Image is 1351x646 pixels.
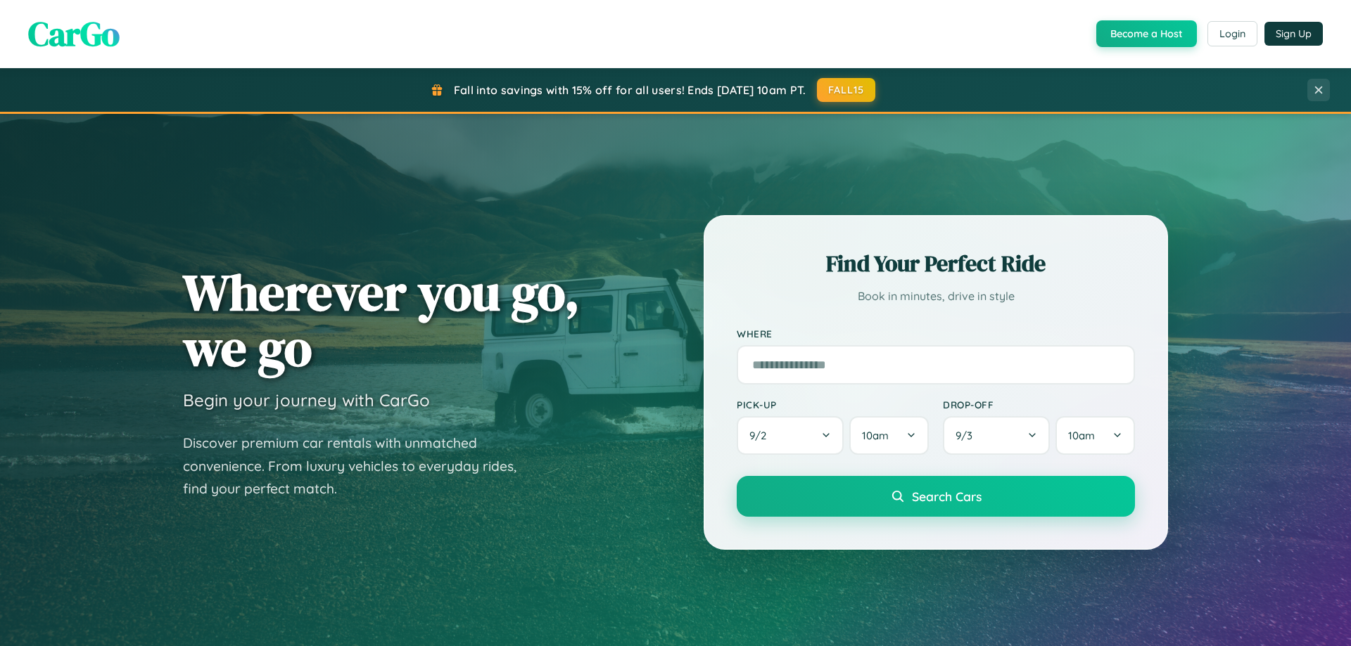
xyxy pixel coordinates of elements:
[737,416,844,455] button: 9/2
[956,429,979,442] span: 9 / 3
[183,432,535,500] p: Discover premium car rentals with unmatched convenience. From luxury vehicles to everyday rides, ...
[849,416,929,455] button: 10am
[1096,20,1197,47] button: Become a Host
[943,416,1050,455] button: 9/3
[1264,22,1323,46] button: Sign Up
[1068,429,1095,442] span: 10am
[1055,416,1135,455] button: 10am
[737,328,1135,340] label: Where
[1207,21,1257,46] button: Login
[737,476,1135,517] button: Search Cars
[28,11,120,57] span: CarGo
[817,78,876,102] button: FALL15
[183,389,430,411] h3: Begin your journey with CarGo
[737,399,929,411] label: Pick-up
[183,264,580,375] h1: Wherever you go, we go
[749,429,773,442] span: 9 / 2
[737,248,1135,279] h2: Find Your Perfect Ride
[454,83,806,97] span: Fall into savings with 15% off for all users! Ends [DATE] 10am PT.
[737,286,1135,306] p: Book in minutes, drive in style
[943,399,1135,411] label: Drop-off
[862,429,889,442] span: 10am
[912,489,982,504] span: Search Cars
